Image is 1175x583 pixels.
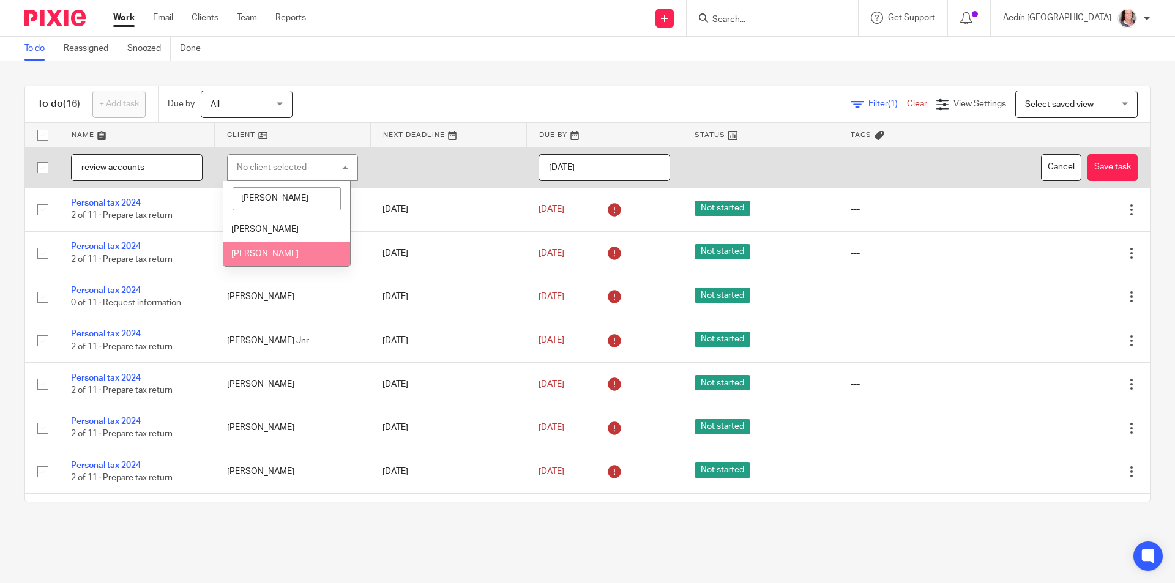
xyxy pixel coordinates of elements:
span: [DATE] [539,467,564,476]
span: [DATE] [539,380,564,388]
td: --- [682,147,838,188]
a: Reassigned [64,37,118,61]
td: [DATE] [370,450,526,493]
p: Aedín [GEOGRAPHIC_DATA] [1003,12,1111,24]
td: --- [370,147,526,188]
a: Clear [907,100,927,108]
a: Clients [192,12,218,24]
span: Tags [851,132,871,138]
span: Not started [695,462,750,478]
span: Not started [695,419,750,434]
input: Task name [71,154,203,182]
div: --- [851,378,982,390]
td: [DATE] [370,362,526,406]
td: [DATE] [370,188,526,231]
span: Get Support [888,13,935,22]
td: [PERSON_NAME] [215,231,371,275]
h1: To do [37,98,80,111]
a: Team [237,12,257,24]
a: To do [24,37,54,61]
span: [DATE] [539,292,564,301]
span: [DATE] [539,423,564,432]
span: 2 of 11 · Prepare tax return [71,430,173,439]
span: (16) [63,99,80,109]
span: [PERSON_NAME] [231,250,299,258]
td: [DATE] [370,406,526,450]
div: --- [851,291,982,303]
td: [PERSON_NAME] [215,450,371,493]
span: [DATE] [539,336,564,345]
span: Not started [695,332,750,347]
span: 2 of 11 · Prepare tax return [71,212,173,220]
span: 2 of 11 · Prepare tax return [71,255,173,264]
span: 2 of 11 · Prepare tax return [71,343,173,351]
a: Done [180,37,210,61]
a: Personal tax 2024 [71,461,141,470]
span: Not started [695,244,750,259]
input: Search options... [233,187,340,210]
td: [PERSON_NAME] [215,362,371,406]
div: --- [851,203,982,215]
span: Not started [695,375,750,390]
a: Personal tax 2024 [71,286,141,295]
span: Not started [695,201,750,216]
td: --- [838,147,994,188]
input: Search [711,15,821,26]
img: ComerfordFoley-37PS%20-%20Aedin%201.jpg [1117,9,1137,28]
span: 2 of 11 · Prepare tax return [71,473,173,482]
td: [DATE] [370,275,526,319]
a: Personal tax 2024 [71,199,141,207]
div: No client selected [237,163,307,172]
div: --- [851,466,982,478]
span: [DATE] [539,205,564,214]
td: [PERSON_NAME] [215,275,371,319]
input: Pick a date [539,154,670,182]
span: View Settings [953,100,1006,108]
a: Work [113,12,135,24]
a: Reports [275,12,306,24]
a: + Add task [92,91,146,118]
span: 2 of 11 · Prepare tax return [71,386,173,395]
img: Pixie [24,10,86,26]
span: 0 of 11 · Request information [71,299,181,307]
td: [PERSON_NAME] [215,188,371,231]
td: [DATE] [370,319,526,362]
a: Personal tax 2024 [71,374,141,382]
span: (1) [888,100,898,108]
span: All [211,100,220,109]
p: Due by [168,98,195,110]
td: [DATE] [370,494,526,537]
span: Not started [695,288,750,303]
td: [PERSON_NAME] [215,406,371,450]
button: Save task [1087,154,1138,182]
span: Filter [868,100,907,108]
a: Personal tax 2024 [71,242,141,251]
td: [DATE] [370,231,526,275]
a: Email [153,12,173,24]
div: --- [851,335,982,347]
a: Personal tax 2024 [71,417,141,426]
td: [PERSON_NAME] [215,494,371,537]
td: [PERSON_NAME] Jnr [215,319,371,362]
span: Select saved view [1025,100,1094,109]
span: [PERSON_NAME] [231,225,299,234]
div: --- [851,421,982,434]
a: Personal tax 2024 [71,330,141,338]
span: [DATE] [539,249,564,258]
div: --- [851,247,982,259]
a: Snoozed [127,37,171,61]
button: Cancel [1041,154,1081,182]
